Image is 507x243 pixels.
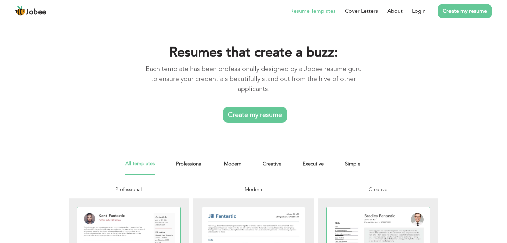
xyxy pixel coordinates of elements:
a: Cover Letters [345,7,378,15]
a: Simple [345,160,360,175]
a: Create my resume [223,107,287,123]
h1: Resumes that create a buzz: [143,44,364,61]
a: Executive [303,160,324,175]
span: Professional [115,186,142,193]
span: Creative [369,186,387,193]
a: Jobee [15,6,46,16]
span: Modern [245,186,262,193]
a: Professional [176,160,203,175]
a: All templates [125,160,155,175]
a: Resume Templates [290,7,336,15]
a: Create my resume [438,4,492,18]
img: jobee.io [15,6,26,16]
span: Jobee [26,9,46,16]
p: Each template has been professionally designed by a Jobee resume guru to ensure your credentials ... [143,64,364,94]
a: Modern [224,160,241,175]
a: Creative [263,160,281,175]
a: Login [412,7,426,15]
a: About [387,7,403,15]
